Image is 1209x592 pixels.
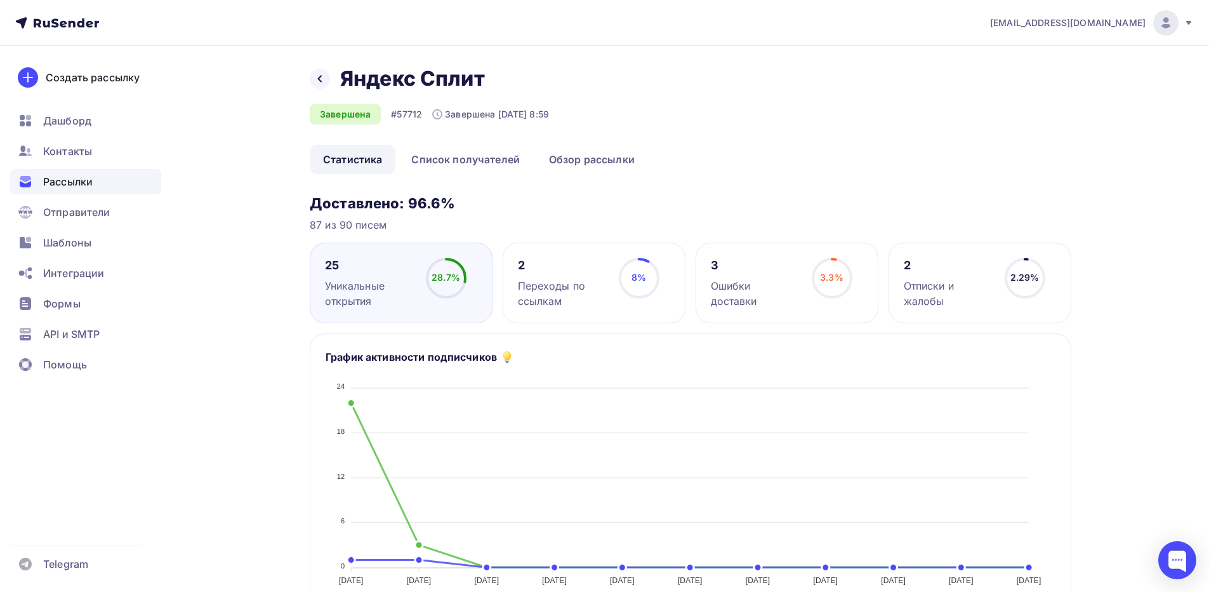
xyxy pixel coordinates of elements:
[46,70,140,85] div: Создать рассылку
[678,576,703,585] tspan: [DATE]
[990,10,1194,36] a: [EMAIL_ADDRESS][DOMAIN_NAME]
[326,349,497,365] h5: График активности подписчиков
[10,291,161,316] a: Формы
[475,576,499,585] tspan: [DATE]
[949,576,974,585] tspan: [DATE]
[43,174,93,189] span: Рассылки
[310,194,1071,212] h3: Доставлено: 96.6%
[337,473,345,480] tspan: 12
[10,199,161,225] a: Отправители
[711,258,800,273] div: 3
[1010,272,1040,283] span: 2.29%
[391,108,422,121] div: #57712
[518,258,607,273] div: 2
[10,169,161,194] a: Рассылки
[432,108,549,121] div: Завершена [DATE] 8:59
[881,576,906,585] tspan: [DATE]
[310,145,395,174] a: Статистика
[325,258,414,273] div: 25
[43,296,81,311] span: Формы
[43,266,104,281] span: Интеграции
[43,326,100,342] span: API и SMTP
[820,272,843,283] span: 3.3%
[432,272,460,283] span: 28.7%
[746,576,770,585] tspan: [DATE]
[337,382,345,390] tspan: 24
[43,357,87,372] span: Помощь
[10,138,161,164] a: Контакты
[398,145,533,174] a: Список получателей
[43,556,88,572] span: Telegram
[407,576,432,585] tspan: [DATE]
[43,144,92,159] span: Контакты
[631,272,646,283] span: 8%
[325,278,414,309] div: Уникальные открытия
[813,576,838,585] tspan: [DATE]
[990,17,1146,29] span: [EMAIL_ADDRESS][DOMAIN_NAME]
[10,230,161,255] a: Шаблоны
[904,258,993,273] div: 2
[536,145,648,174] a: Обзор рассылки
[1017,576,1041,585] tspan: [DATE]
[610,576,635,585] tspan: [DATE]
[310,217,1071,232] div: 87 из 90 писем
[341,517,345,525] tspan: 6
[711,278,800,309] div: Ошибки доставки
[339,576,364,585] tspan: [DATE]
[542,576,567,585] tspan: [DATE]
[43,205,110,220] span: Отправители
[904,278,993,309] div: Отписки и жалобы
[43,113,91,128] span: Дашборд
[341,562,345,570] tspan: 0
[340,66,485,91] h2: Яндекс Сплит
[518,278,607,309] div: Переходы по ссылкам
[337,427,345,435] tspan: 18
[310,104,381,124] div: Завершена
[10,108,161,133] a: Дашборд
[43,235,91,250] span: Шаблоны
